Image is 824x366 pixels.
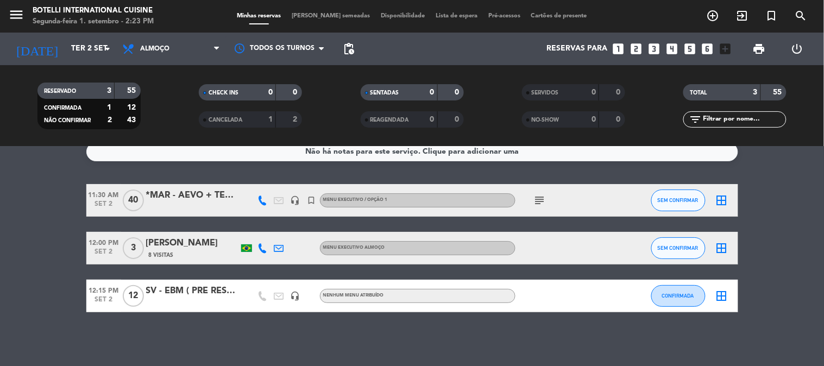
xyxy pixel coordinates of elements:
[778,33,816,65] div: LOG OUT
[286,13,375,19] span: [PERSON_NAME] semeadas
[526,13,593,19] span: Cartões de presente
[8,7,24,23] i: menu
[33,16,154,27] div: Segunda-feira 1. setembro - 2:23 PM
[370,90,399,96] span: SENTADAS
[375,13,430,19] span: Disponibilidade
[268,116,273,123] strong: 1
[291,291,300,301] i: headset_mic
[455,116,461,123] strong: 0
[127,87,138,94] strong: 55
[790,42,803,55] i: power_settings_new
[707,9,720,22] i: add_circle_outline
[305,146,519,158] div: Não há notas para este serviço. Clique para adicionar uma
[455,89,461,96] strong: 0
[719,42,733,56] i: add_box
[323,198,388,202] span: MENU EXECUTIVO / OPÇÃO 1
[665,42,679,56] i: looks_4
[753,42,766,55] span: print
[231,13,286,19] span: Minhas reservas
[268,89,273,96] strong: 0
[430,89,435,96] strong: 0
[146,188,238,203] div: *MAR - AEVO + TERRAL ([PERSON_NAME])
[101,42,114,55] i: arrow_drop_down
[430,13,483,19] span: Lista de espera
[715,289,728,302] i: border_all
[651,285,706,307] button: CONFIRMADA
[753,89,758,96] strong: 3
[44,89,76,94] span: RESERVADO
[736,9,749,22] i: exit_to_app
[592,89,596,96] strong: 0
[323,245,385,250] span: MENU EXECUTIVO ALMOÇO
[127,104,138,111] strong: 12
[86,248,121,261] span: set 2
[44,105,81,111] span: CONFIRMADA
[293,89,300,96] strong: 0
[127,116,138,124] strong: 43
[658,197,699,203] span: SEM CONFIRMAR
[430,116,435,123] strong: 0
[209,117,242,123] span: CANCELADA
[702,113,786,125] input: Filtrar por nome...
[86,200,121,213] span: set 2
[533,194,546,207] i: subject
[209,90,238,96] span: CHECK INS
[8,37,66,61] i: [DATE]
[658,245,699,251] span: SEM CONFIRMAR
[107,104,111,111] strong: 1
[629,42,643,56] i: looks_two
[149,251,174,260] span: 8 Visitas
[532,90,559,96] span: SERVIDOS
[546,45,607,53] span: Reservas para
[291,195,300,205] i: headset_mic
[146,236,238,250] div: [PERSON_NAME]
[8,7,24,27] button: menu
[108,116,112,124] strong: 2
[773,89,784,96] strong: 55
[690,90,707,96] span: TOTAL
[592,116,596,123] strong: 0
[323,293,384,298] span: Nenhum menu atribuído
[611,42,625,56] i: looks_one
[86,296,121,308] span: set 2
[146,284,238,298] div: SV - EBM ( PRE RESERVA )
[86,188,121,200] span: 11:30 AM
[370,117,409,123] span: REAGENDADA
[765,9,778,22] i: turned_in_not
[86,236,121,248] span: 12:00 PM
[701,42,715,56] i: looks_6
[107,87,111,94] strong: 3
[123,285,144,307] span: 12
[123,237,144,259] span: 3
[683,42,697,56] i: looks_5
[123,190,144,211] span: 40
[662,293,694,299] span: CONFIRMADA
[715,194,728,207] i: border_all
[293,116,300,123] strong: 2
[33,5,154,16] div: Botelli International Cuisine
[651,237,706,259] button: SEM CONFIRMAR
[140,45,169,53] span: Almoço
[795,9,808,22] i: search
[647,42,661,56] i: looks_3
[86,283,121,296] span: 12:15 PM
[651,190,706,211] button: SEM CONFIRMAR
[689,113,702,126] i: filter_list
[44,118,91,123] span: NÃO CONFIRMAR
[342,42,355,55] span: pending_actions
[616,116,622,123] strong: 0
[483,13,526,19] span: Pré-acessos
[532,117,559,123] span: NO-SHOW
[307,195,317,205] i: turned_in_not
[715,242,728,255] i: border_all
[616,89,622,96] strong: 0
